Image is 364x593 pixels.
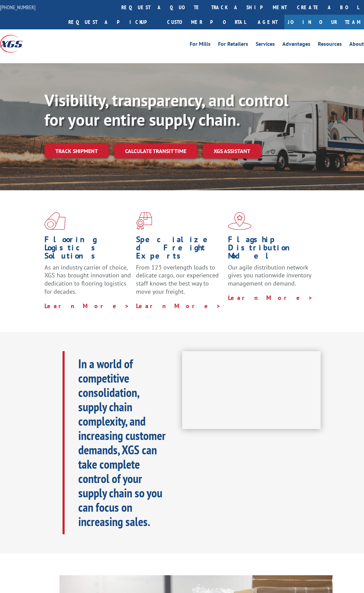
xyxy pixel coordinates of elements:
[228,212,252,230] img: xgs-icon-flagship-distribution-model-red
[162,15,251,29] a: Customer Portal
[44,144,109,158] a: Track shipment
[182,351,321,429] iframe: XGS Logistics Solutions
[349,41,364,49] a: About
[44,89,288,130] b: Visibility, transparency, and control for your entire supply chain.
[78,356,166,529] b: In a world of competitive consolidation, supply chain complexity, and increasing customer demands...
[282,41,310,49] a: Advantages
[228,235,314,263] h1: Flagship Distribution Model
[190,41,211,49] a: For Mills
[44,212,66,230] img: xgs-icon-total-supply-chain-intelligence-red
[114,144,197,158] a: Calculate transit time
[136,302,221,310] a: Learn More >
[136,263,223,302] p: From 123 overlength loads to delicate cargo, our experienced staff knows the best way to move you...
[44,302,130,310] a: Learn More >
[44,263,131,295] span: As an industry carrier of choice, XGS has brought innovation and dedication to flooring logistics...
[318,41,342,49] a: Resources
[218,41,248,49] a: For Retailers
[44,235,131,263] h1: Flooring Logistics Solutions
[284,15,364,29] a: Join Our Team
[228,294,313,302] a: Learn More >
[136,235,223,263] h1: Specialized Freight Experts
[251,15,284,29] a: Agent
[203,144,261,158] a: XGS ASSISTANT
[228,263,311,288] span: Our agile distribution network gives you nationwide inventory management on demand.
[256,41,275,49] a: Services
[63,15,162,29] a: Request a pickup
[136,212,152,230] img: xgs-icon-focused-on-flooring-red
